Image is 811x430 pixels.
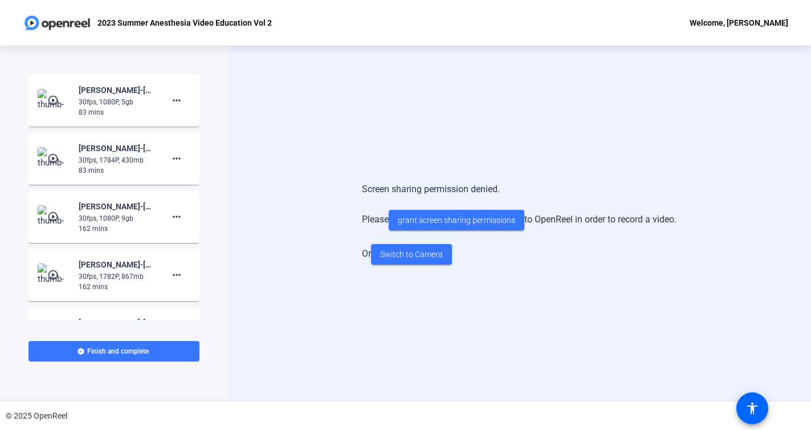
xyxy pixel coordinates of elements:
mat-icon: play_circle_outline [47,211,61,222]
div: 162 mins [79,224,155,234]
button: grant screen sharing permissions [389,210,524,230]
div: 83 mins [79,165,155,176]
mat-icon: play_circle_outline [47,95,61,106]
div: 30fps, 1080P, 5gb [79,97,155,107]
span: Switch to Camera [380,249,443,261]
div: [PERSON_NAME]-[PERSON_NAME] Anesthesia Video Education-2023 Summer Anesthesia Video Education Vol... [79,258,155,271]
button: Switch to Camera [371,244,452,265]
div: 30fps, 1784P, 430mb [79,155,155,165]
mat-icon: play_circle_outline [47,153,61,164]
mat-icon: more_horiz [170,268,184,282]
mat-icon: accessibility [745,401,759,415]
div: [PERSON_NAME]-[PERSON_NAME] Anesthesia Video Education-2023 Summer Anesthesia Video Education Vol... [79,141,155,155]
div: [PERSON_NAME]-[PERSON_NAME] Anesthesia Video Education-2023 Summer Anesthesia Video Education Vol... [79,83,155,97]
button: Finish and complete [28,341,199,362]
mat-icon: more_horiz [170,152,184,165]
div: Screen sharing permission denied. Please to OpenReel in order to record a video. Or [362,171,676,276]
div: 30fps, 1782P, 867mb [79,271,155,282]
div: 30fps, 1080P, 9gb [79,213,155,224]
mat-icon: more_horiz [170,94,184,107]
span: grant screen sharing permissions [398,214,515,226]
mat-icon: play_circle_outline [47,269,61,281]
img: thumb-nail [38,89,71,112]
img: thumb-nail [38,263,71,286]
div: [PERSON_NAME]-[PERSON_NAME] Anesthesia Video Education-2023 Summer Anesthesia Video Education Vol... [79,316,155,330]
mat-icon: more_horiz [170,210,184,224]
div: 162 mins [79,282,155,292]
span: Finish and complete [87,347,149,356]
img: thumb-nail [38,205,71,228]
img: thumb-nail [38,147,71,170]
img: OpenReel logo [23,11,92,34]
div: 83 mins [79,107,155,117]
p: 2023 Summer Anesthesia Video Education Vol 2 [97,16,272,30]
div: Welcome, [PERSON_NAME] [690,16,788,30]
div: © 2025 OpenReel [6,410,67,422]
div: [PERSON_NAME]-[PERSON_NAME] Anesthesia Video Education-2023 Summer Anesthesia Video Education Vol... [79,200,155,213]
